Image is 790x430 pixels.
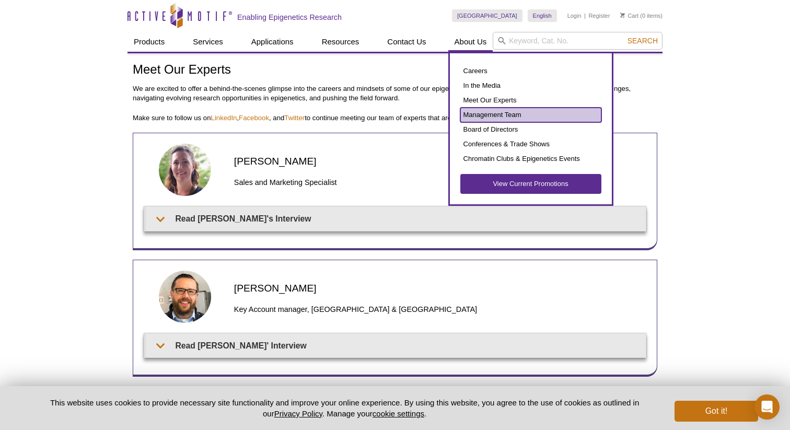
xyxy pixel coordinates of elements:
[460,64,601,78] a: Careers
[460,174,601,194] a: View Current Promotions
[234,176,646,189] h3: Sales and Marketing Specialist
[620,13,625,18] img: Your Cart
[284,114,305,122] a: Twitter
[675,401,758,422] button: Got it!
[274,409,322,418] a: Privacy Policy
[448,32,493,52] a: About Us
[628,37,658,45] span: Search
[754,394,780,420] div: Open Intercom Messenger
[211,114,237,122] a: LinkedIn
[234,154,646,168] h2: [PERSON_NAME]
[567,12,582,19] a: Login
[239,114,269,122] a: Facebook
[588,12,610,19] a: Register
[620,12,638,19] a: Cart
[460,108,601,122] a: Management Team
[460,137,601,152] a: Conferences & Trade Shows
[373,409,424,418] button: cookie settings
[460,93,601,108] a: Meet Our Experts
[133,63,657,78] h1: Meet Our Experts
[159,271,211,323] img: Matthias Spiller-Becker headshot
[187,32,229,52] a: Services
[32,397,657,419] p: This website uses cookies to provide necessary site functionality and improve your online experie...
[234,303,646,316] h3: Key Account manager, [GEOGRAPHIC_DATA] & [GEOGRAPHIC_DATA]
[584,9,586,22] li: |
[452,9,522,22] a: [GEOGRAPHIC_DATA]
[381,32,432,52] a: Contact Us
[146,334,646,357] summary: Read [PERSON_NAME]' Interview
[493,32,663,50] input: Keyword, Cat. No.
[624,36,661,45] button: Search
[316,32,366,52] a: Resources
[245,32,300,52] a: Applications
[133,84,657,103] p: We are excited to offer a behind-the-scenes glimpse into the careers and mindsets of some of our ...
[127,32,171,52] a: Products
[528,9,557,22] a: English
[133,113,657,123] p: Make sure to follow us on , , and to continue meeting our team of experts that are unraveling the...
[146,207,646,230] summary: Read [PERSON_NAME]'s Interview
[620,9,663,22] li: (0 items)
[460,122,601,137] a: Board of Directors
[460,152,601,166] a: Chromatin Clubs & Epigenetics Events
[159,144,211,196] img: Anne-Sophie Berthomieu headshot
[460,78,601,93] a: In the Media
[237,13,342,22] h2: Enabling Epigenetics Research
[234,281,646,295] h2: [PERSON_NAME]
